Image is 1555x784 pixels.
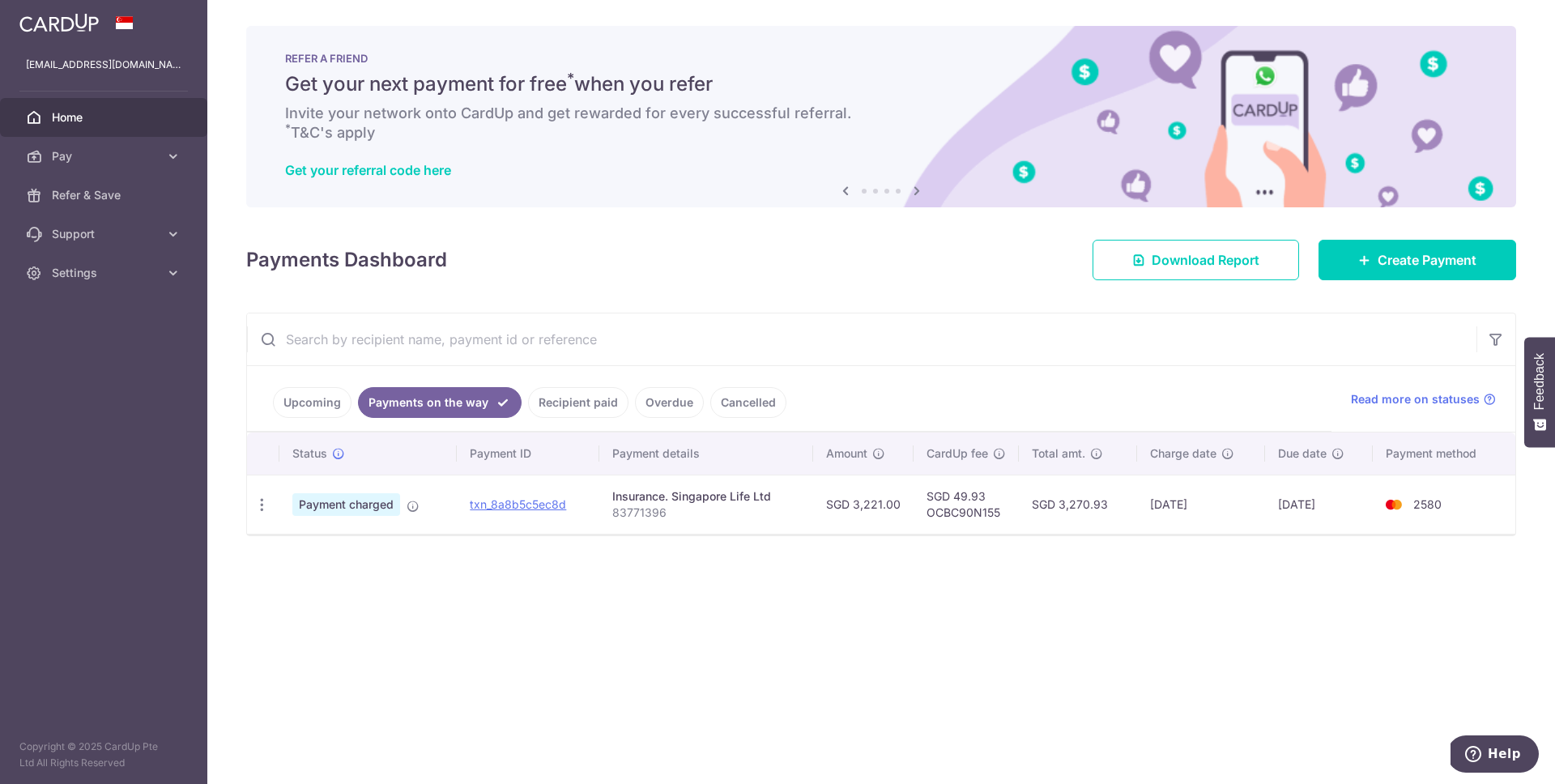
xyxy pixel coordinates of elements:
[826,445,867,462] span: Amount
[247,313,1476,365] input: Search by recipient name, payment id or reference
[246,245,447,275] h4: Payments Dashboard
[52,265,159,281] span: Settings
[1451,735,1539,776] iframe: Opens a widget where you can find more information
[246,26,1516,207] img: RAF banner
[1351,391,1480,407] span: Read more on statuses
[457,432,599,475] th: Payment ID
[1093,240,1299,280] a: Download Report
[470,497,566,511] a: txn_8a8b5c5ec8d
[285,162,451,178] a: Get your referral code here
[1319,240,1516,280] a: Create Payment
[52,226,159,242] span: Support
[710,387,786,418] a: Cancelled
[635,387,704,418] a: Overdue
[52,187,159,203] span: Refer & Save
[52,148,159,164] span: Pay
[1265,475,1372,534] td: [DATE]
[19,13,99,32] img: CardUp
[1373,432,1515,475] th: Payment method
[26,57,181,73] p: [EMAIL_ADDRESS][DOMAIN_NAME]
[1137,475,1265,534] td: [DATE]
[273,387,351,418] a: Upcoming
[1532,353,1547,410] span: Feedback
[1019,475,1137,534] td: SGD 3,270.93
[1032,445,1085,462] span: Total amt.
[612,505,801,521] p: 83771396
[1351,391,1496,407] a: Read more on statuses
[358,387,522,418] a: Payments on the way
[813,475,914,534] td: SGD 3,221.00
[1278,445,1327,462] span: Due date
[599,432,814,475] th: Payment details
[1150,445,1216,462] span: Charge date
[1152,250,1259,270] span: Download Report
[914,475,1019,534] td: SGD 49.93 OCBC90N155
[285,71,1477,97] h5: Get your next payment for free when you refer
[612,488,801,505] div: Insurance. Singapore Life Ltd
[1413,497,1442,511] span: 2580
[1378,250,1476,270] span: Create Payment
[927,445,988,462] span: CardUp fee
[52,109,159,126] span: Home
[292,493,400,516] span: Payment charged
[285,52,1477,65] p: REFER A FRIEND
[292,445,327,462] span: Status
[528,387,628,418] a: Recipient paid
[1378,495,1410,514] img: Bank Card
[285,104,1477,143] h6: Invite your network onto CardUp and get rewarded for every successful referral. T&C's apply
[1524,337,1555,447] button: Feedback - Show survey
